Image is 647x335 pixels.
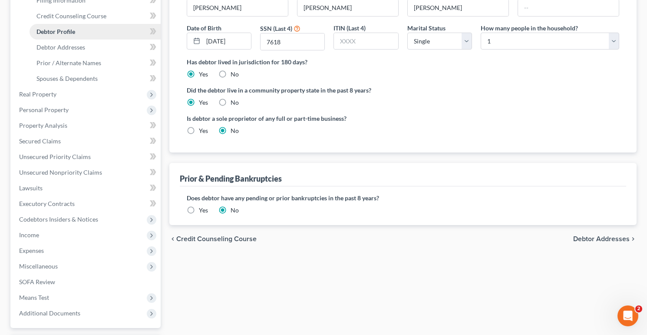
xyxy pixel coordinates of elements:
input: XXXX [261,33,324,50]
label: Date of Birth [187,23,221,33]
iframe: Intercom live chat [617,305,638,326]
a: Spouses & Dependents [30,71,161,86]
a: Lawsuits [12,180,161,196]
label: No [231,98,239,107]
div: Prior & Pending Bankruptcies [180,173,282,184]
span: Unsecured Priority Claims [19,153,91,160]
label: ITIN (Last 4) [333,23,366,33]
button: chevron_left Credit Counseling Course [169,235,257,242]
span: Property Analysis [19,122,67,129]
span: Real Property [19,90,56,98]
span: Means Test [19,294,49,301]
span: Debtor Addresses [36,43,85,51]
label: Did the debtor live in a community property state in the past 8 years? [187,86,620,95]
a: Prior / Alternate Names [30,55,161,71]
label: Marital Status [407,23,446,33]
a: Credit Counseling Course [30,8,161,24]
label: Yes [199,206,208,215]
label: Does debtor have any pending or prior bankruptcies in the past 8 years? [187,193,620,202]
i: chevron_left [169,235,176,242]
span: SOFA Review [19,278,55,285]
label: Yes [199,98,208,107]
a: Property Analysis [12,118,161,133]
label: How many people in the household? [481,23,578,33]
a: Unsecured Nonpriority Claims [12,165,161,180]
span: Debtor Profile [36,28,75,35]
span: Spouses & Dependents [36,75,98,82]
span: Credit Counseling Course [36,12,106,20]
a: Secured Claims [12,133,161,149]
a: Debtor Profile [30,24,161,40]
label: Yes [199,126,208,135]
label: Is debtor a sole proprietor of any full or part-time business? [187,114,399,123]
span: Executory Contracts [19,200,75,207]
label: Has debtor lived in jurisdiction for 180 days? [187,57,620,66]
span: Miscellaneous [19,262,58,270]
span: Unsecured Nonpriority Claims [19,169,102,176]
label: SSN (Last 4) [260,24,292,33]
span: Lawsuits [19,184,43,192]
label: No [231,126,239,135]
i: chevron_right [630,235,637,242]
span: Credit Counseling Course [176,235,257,242]
span: 2 [635,305,642,312]
a: Debtor Addresses [30,40,161,55]
span: Additional Documents [19,309,80,317]
span: Expenses [19,247,44,254]
label: No [231,70,239,79]
button: Debtor Addresses chevron_right [573,235,637,242]
span: Codebtors Insiders & Notices [19,216,98,223]
input: MM/DD/YYYY [203,33,251,50]
input: XXXX [334,33,398,50]
a: Executory Contracts [12,196,161,212]
label: No [231,206,239,215]
a: SOFA Review [12,274,161,290]
span: Income [19,231,39,239]
label: Yes [199,70,208,79]
span: Prior / Alternate Names [36,59,101,66]
span: Debtor Addresses [573,235,630,242]
span: Personal Property [19,106,69,113]
span: Secured Claims [19,137,61,145]
a: Unsecured Priority Claims [12,149,161,165]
